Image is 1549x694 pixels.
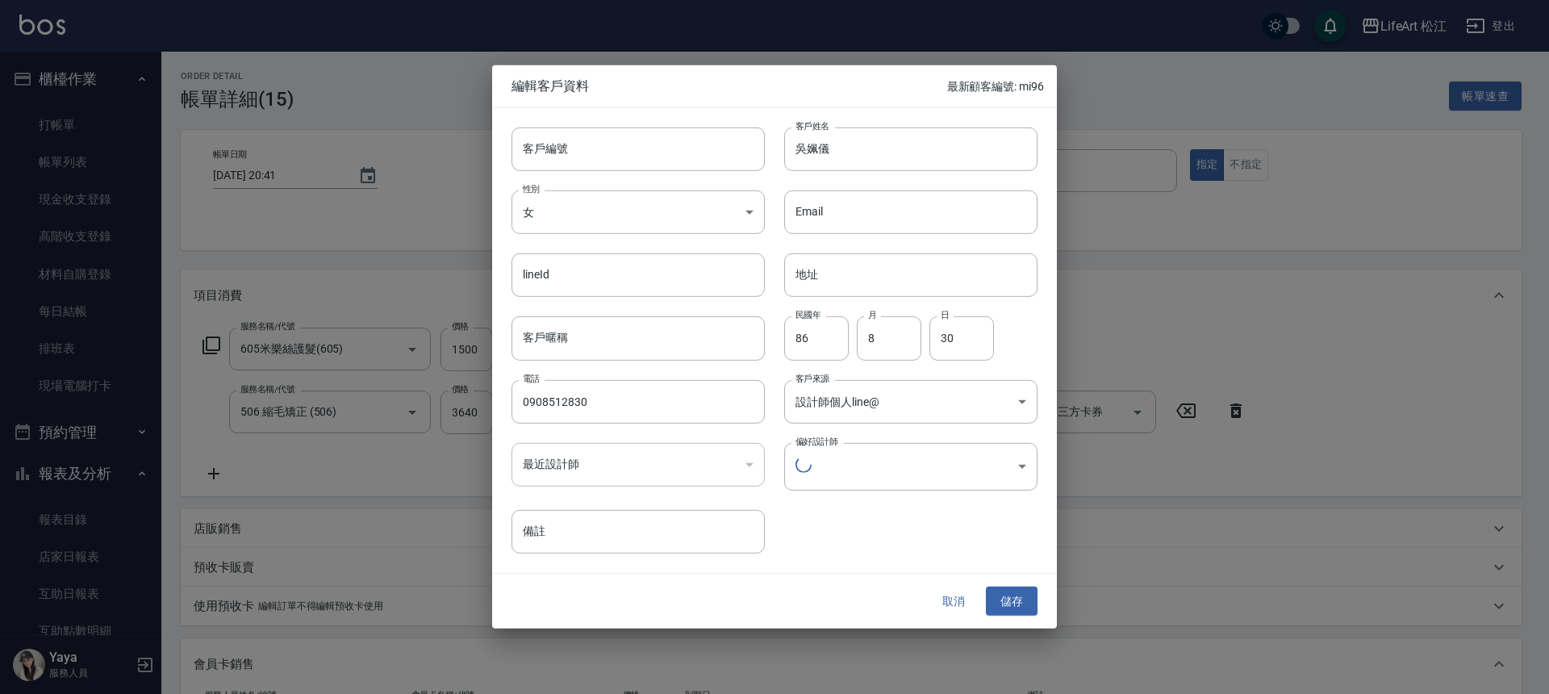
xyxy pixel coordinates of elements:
div: 女 [511,190,765,234]
label: 日 [941,309,949,321]
div: 設計師個人line@ [784,379,1038,423]
p: 最新顧客編號: mi96 [947,78,1044,95]
label: 客戶姓名 [795,120,829,132]
label: 電話 [523,372,540,384]
label: 客戶來源 [795,372,829,384]
label: 偏好設計師 [795,435,837,447]
button: 儲存 [986,587,1038,617]
button: 取消 [928,587,979,617]
label: 月 [868,309,876,321]
label: 性別 [523,183,540,195]
span: 編輯客戶資料 [511,78,947,94]
label: 民國年 [795,309,820,321]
